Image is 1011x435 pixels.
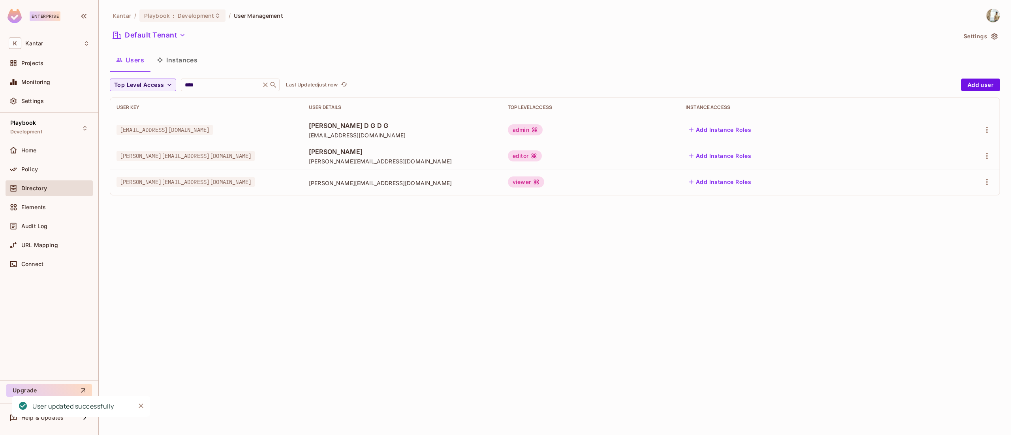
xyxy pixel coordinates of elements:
[286,82,338,88] p: Last Updated just now
[117,151,255,161] span: [PERSON_NAME][EMAIL_ADDRESS][DOMAIN_NAME]
[110,29,189,41] button: Default Tenant
[21,60,43,66] span: Projects
[686,176,754,188] button: Add Instance Roles
[960,30,1000,43] button: Settings
[110,50,150,70] button: Users
[9,37,21,49] span: K
[134,12,136,19] li: /
[508,176,544,187] div: viewer
[309,147,495,156] span: [PERSON_NAME]
[114,80,164,90] span: Top Level Access
[10,120,36,126] span: Playbook
[117,125,213,135] span: [EMAIL_ADDRESS][DOMAIN_NAME]
[21,223,47,229] span: Audit Log
[144,12,169,19] span: Playbook
[6,384,92,397] button: Upgrade
[309,179,495,187] span: [PERSON_NAME][EMAIL_ADDRESS][DOMAIN_NAME]
[110,79,176,91] button: Top Level Access
[686,124,754,136] button: Add Instance Roles
[21,204,46,210] span: Elements
[508,104,673,111] div: Top Level Access
[309,131,495,139] span: [EMAIL_ADDRESS][DOMAIN_NAME]
[309,121,495,130] span: [PERSON_NAME] D G D G
[32,401,114,411] div: User updated successfully
[117,177,255,187] span: [PERSON_NAME][EMAIL_ADDRESS][DOMAIN_NAME]
[686,150,754,162] button: Add Instance Roles
[508,150,542,161] div: editor
[309,157,495,165] span: [PERSON_NAME][EMAIL_ADDRESS][DOMAIN_NAME]
[21,166,38,172] span: Policy
[25,40,43,47] span: Workspace: Kantar
[150,50,204,70] button: Instances
[21,79,51,85] span: Monitoring
[21,185,47,191] span: Directory
[113,12,131,19] span: the active workspace
[961,79,1000,91] button: Add user
[21,261,43,267] span: Connect
[987,9,1000,22] img: Spoorthy D Gopalagowda
[234,12,283,19] span: User Management
[172,13,175,19] span: :
[10,129,42,135] span: Development
[686,104,917,111] div: Instance Access
[341,81,348,89] span: refresh
[178,12,214,19] span: Development
[508,124,543,135] div: admin
[8,9,22,23] img: SReyMgAAAABJRU5ErkJggg==
[229,12,231,19] li: /
[117,104,296,111] div: User Key
[309,104,495,111] div: User Details
[338,80,349,90] span: Click to refresh data
[21,242,58,248] span: URL Mapping
[135,400,147,412] button: Close
[21,147,37,154] span: Home
[339,80,349,90] button: refresh
[30,11,60,21] div: Enterprise
[21,98,44,104] span: Settings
